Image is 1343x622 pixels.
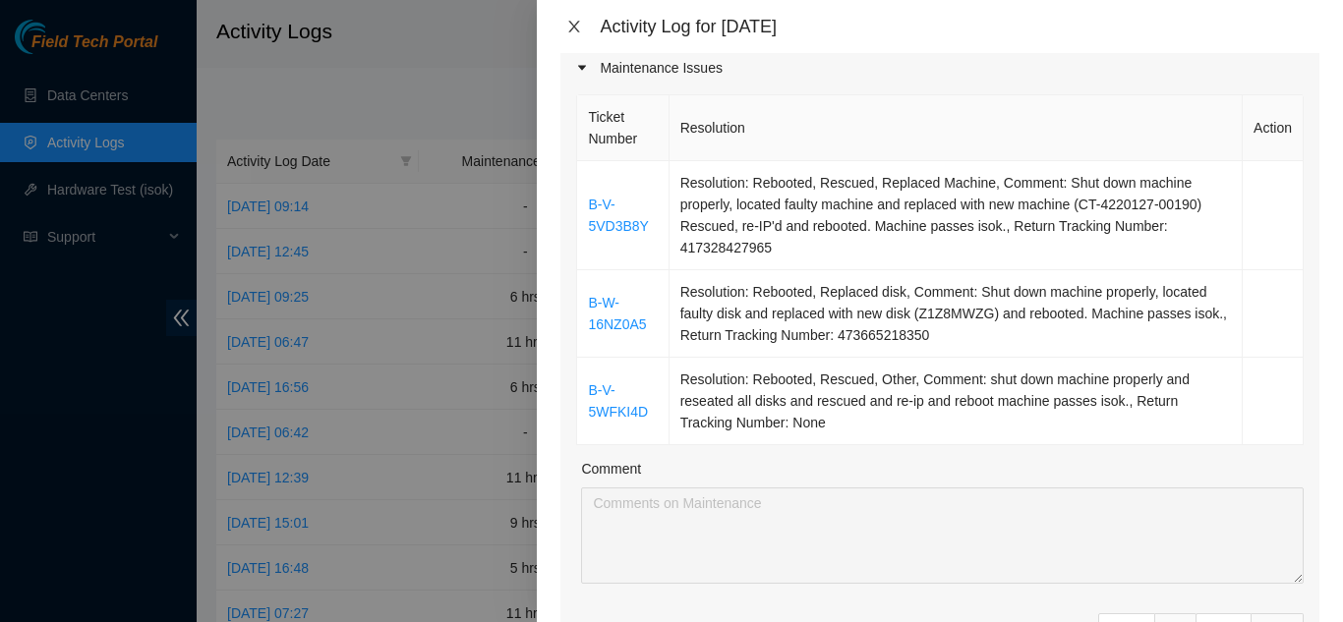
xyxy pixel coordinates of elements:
span: caret-right [576,62,588,74]
td: Resolution: Rebooted, Replaced disk, Comment: Shut down machine properly, located faulty disk and... [670,270,1243,358]
button: Close [560,18,588,36]
th: Action [1243,95,1304,161]
td: Resolution: Rebooted, Rescued, Other, Comment: shut down machine properly and reseated all disks ... [670,358,1243,445]
span: close [566,19,582,34]
a: B-V-5VD3B8Y [588,197,648,234]
th: Resolution [670,95,1243,161]
td: Resolution: Rebooted, Rescued, Replaced Machine, Comment: Shut down machine properly, located fau... [670,161,1243,270]
a: B-V-5WFKI4D [588,382,648,420]
label: Comment [581,458,641,480]
th: Ticket Number [577,95,669,161]
div: Activity Log for [DATE] [600,16,1319,37]
textarea: Comment [581,487,1304,584]
a: B-W-16NZ0A5 [588,295,646,332]
div: Maintenance Issues [560,45,1319,90]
